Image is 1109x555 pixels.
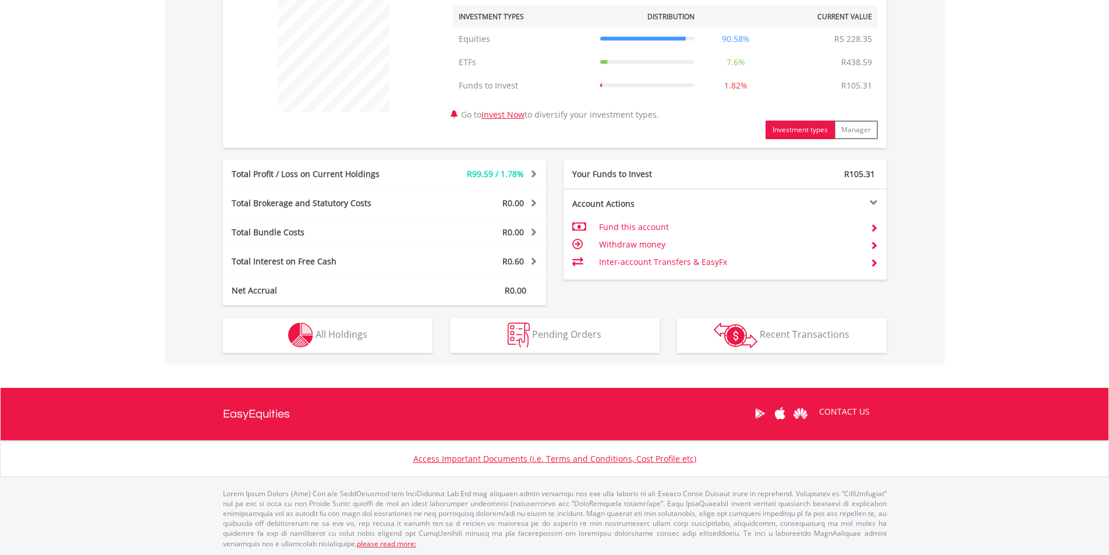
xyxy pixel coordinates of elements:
div: Net Accrual [223,285,412,296]
a: Access Important Documents (i.e. Terms and Conditions, Cost Profile etc) [413,453,696,464]
td: R5 228.35 [828,27,878,51]
td: Equities [453,27,594,51]
a: Google Play [750,395,770,432]
div: Total Brokerage and Statutory Costs [223,197,412,209]
th: Current Value [771,6,878,27]
span: All Holdings [316,328,367,341]
a: Apple [770,395,791,432]
button: Pending Orders [450,318,660,353]
div: Account Actions [564,198,725,210]
a: Invest Now [481,109,525,120]
td: Withdraw money [599,236,860,253]
a: please read more: [357,539,416,549]
div: Distribution [647,12,695,22]
img: holdings-wht.png [288,323,313,348]
div: Total Bundle Costs [223,227,412,238]
td: 90.58% [700,27,771,51]
img: transactions-zar-wht.png [714,323,757,348]
td: R105.31 [835,74,878,97]
td: Fund this account [599,218,860,236]
span: R105.31 [844,168,875,179]
td: ETFs [453,51,594,74]
button: Manager [834,121,878,139]
a: Huawei [791,395,811,432]
span: R0.60 [502,256,524,267]
td: R438.59 [835,51,878,74]
span: R99.59 / 1.78% [467,168,524,179]
span: R0.00 [505,285,526,296]
button: Recent Transactions [677,318,887,353]
th: Investment Types [453,6,594,27]
td: Funds to Invest [453,74,594,97]
td: 1.82% [700,74,771,97]
div: Your Funds to Invest [564,168,725,180]
p: Lorem Ipsum Dolors (Ame) Con a/e SeddOeiusmod tem InciDiduntut Lab Etd mag aliquaen admin veniamq... [223,489,887,549]
img: pending_instructions-wht.png [508,323,530,348]
a: CONTACT US [811,395,878,428]
span: Recent Transactions [760,328,849,341]
span: Pending Orders [532,328,601,341]
button: All Holdings [223,318,433,353]
div: Total Profit / Loss on Current Holdings [223,168,412,180]
span: R0.00 [502,197,524,208]
span: R0.00 [502,227,524,238]
div: Total Interest on Free Cash [223,256,412,267]
a: EasyEquities [223,388,290,440]
button: Investment types [766,121,835,139]
td: 7.6% [700,51,771,74]
td: Inter-account Transfers & EasyFx [599,253,860,271]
